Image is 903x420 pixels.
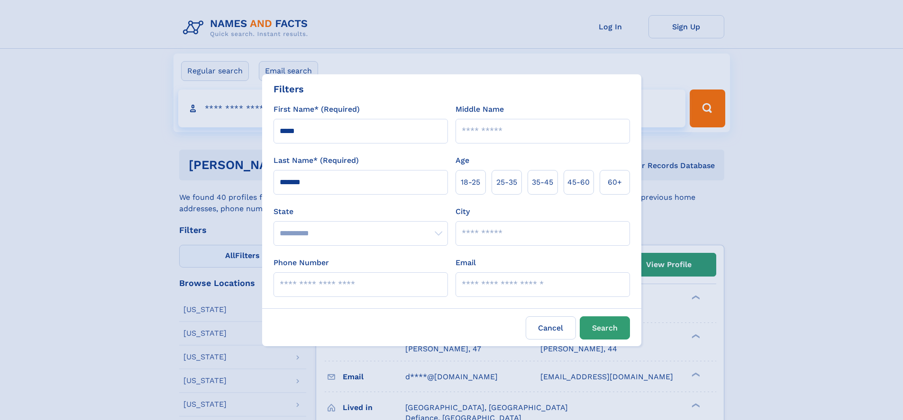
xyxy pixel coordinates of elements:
label: City [456,206,470,217]
span: 18‑25 [461,177,480,188]
span: 45‑60 [567,177,590,188]
span: 25‑35 [496,177,517,188]
label: Email [456,257,476,268]
label: Phone Number [274,257,329,268]
label: State [274,206,448,217]
div: Filters [274,82,304,96]
label: Cancel [526,316,576,340]
label: Age [456,155,469,166]
label: First Name* (Required) [274,104,360,115]
span: 35‑45 [532,177,553,188]
label: Middle Name [456,104,504,115]
button: Search [580,316,630,340]
span: 60+ [608,177,622,188]
label: Last Name* (Required) [274,155,359,166]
